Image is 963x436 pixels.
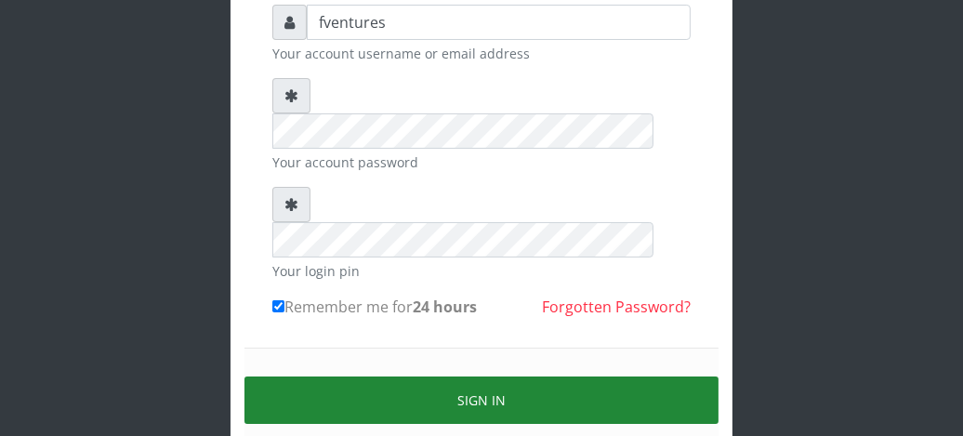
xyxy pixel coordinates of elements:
input: Username or email address [307,5,691,40]
input: Remember me for24 hours [272,300,284,312]
small: Your account password [272,152,691,172]
small: Your account username or email address [272,44,691,63]
button: Sign in [244,377,719,424]
small: Your login pin [272,261,691,281]
b: 24 hours [413,297,477,317]
a: Forgotten Password? [542,297,691,317]
label: Remember me for [272,296,477,318]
